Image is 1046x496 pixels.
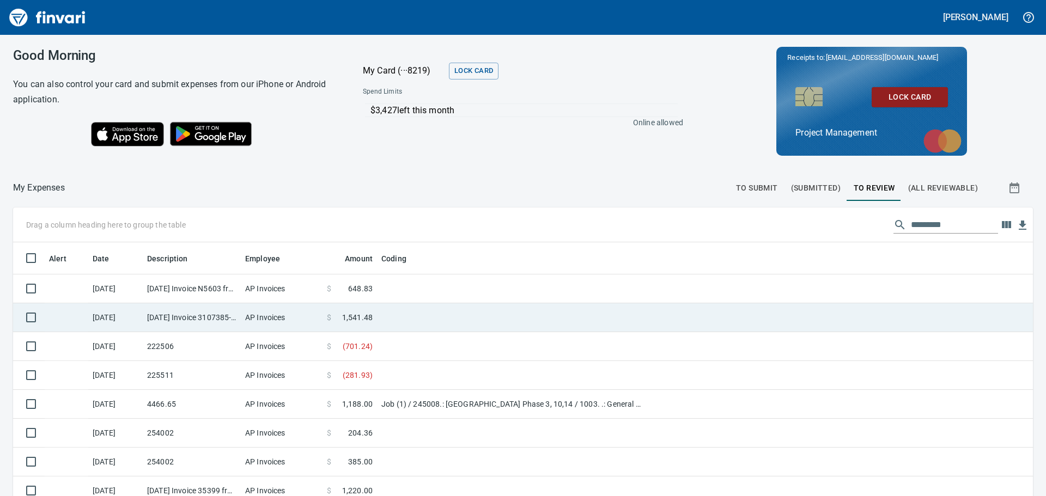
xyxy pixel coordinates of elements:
[736,181,778,195] span: To Submit
[88,448,143,476] td: [DATE]
[91,122,164,146] img: Download on the App Store
[327,370,331,381] span: $
[143,332,241,361] td: 222506
[348,456,373,467] span: 385.00
[940,9,1011,26] button: [PERSON_NAME]
[348,427,373,438] span: 204.36
[327,283,331,294] span: $
[93,252,110,265] span: Date
[348,283,373,294] span: 648.83
[880,90,939,104] span: Lock Card
[241,448,323,476] td: AP Invoices
[143,390,241,419] td: 4466.65
[787,52,956,63] p: Receipts to:
[241,332,323,361] td: AP Invoices
[13,181,65,194] nav: breadcrumb
[88,332,143,361] td: [DATE]
[354,117,683,128] p: Online allowed
[245,252,294,265] span: Employee
[241,390,323,419] td: AP Invoices
[88,390,143,419] td: [DATE]
[147,252,188,265] span: Description
[88,361,143,390] td: [DATE]
[342,312,373,323] span: 1,541.48
[343,370,373,381] span: ( 281.93 )
[381,252,421,265] span: Coding
[49,252,81,265] span: Alert
[998,175,1033,201] button: Show transactions within a particular date range
[49,252,66,265] span: Alert
[342,399,373,409] span: 1,188.00
[143,361,241,390] td: 225511
[327,485,331,496] span: $
[143,448,241,476] td: 254002
[381,252,406,265] span: Coding
[327,399,331,409] span: $
[377,390,649,419] td: Job (1) / 245008.: [GEOGRAPHIC_DATA] Phase 3, 10,14 / 1003. .: General Requirements / 5: Other
[26,219,186,230] p: Drag a column heading here to group the table
[241,303,323,332] td: AP Invoices
[824,52,939,63] span: [EMAIL_ADDRESS][DOMAIN_NAME]
[88,303,143,332] td: [DATE]
[1014,217,1031,234] button: Download table
[7,4,88,30] img: Finvari
[327,312,331,323] span: $
[327,427,331,438] span: $
[918,124,967,158] img: mastercard.svg
[454,65,493,77] span: Lock Card
[13,181,65,194] p: My Expenses
[791,181,841,195] span: (Submitted)
[449,63,498,79] button: Lock Card
[327,341,331,352] span: $
[943,11,1008,23] h5: [PERSON_NAME]
[13,77,336,107] h6: You can also control your card and submit expenses from our iPhone or Android application.
[363,64,445,77] p: My Card (···8219)
[241,419,323,448] td: AP Invoices
[143,303,241,332] td: [DATE] Invoice 3107385-00 from Western Water Works Supply Co Inc (1-30586)
[327,456,331,467] span: $
[241,274,323,303] td: AP Invoices
[854,181,895,195] span: To Review
[363,87,542,97] span: Spend Limits
[88,419,143,448] td: [DATE]
[93,252,124,265] span: Date
[342,485,373,496] span: 1,220.00
[13,48,336,63] h3: Good Morning
[872,87,948,107] button: Lock Card
[331,252,373,265] span: Amount
[164,116,258,152] img: Get it on Google Play
[343,341,373,352] span: ( 701.24 )
[147,252,202,265] span: Description
[370,104,678,117] p: $3,427 left this month
[88,274,143,303] td: [DATE]
[345,252,373,265] span: Amount
[998,217,1014,233] button: Choose columns to display
[795,126,948,139] p: Project Management
[241,361,323,390] td: AP Invoices
[908,181,978,195] span: (All Reviewable)
[245,252,280,265] span: Employee
[143,419,241,448] td: 254002
[143,274,241,303] td: [DATE] Invoice N5603 from Columbia River Pumping Inc. (1-24468)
